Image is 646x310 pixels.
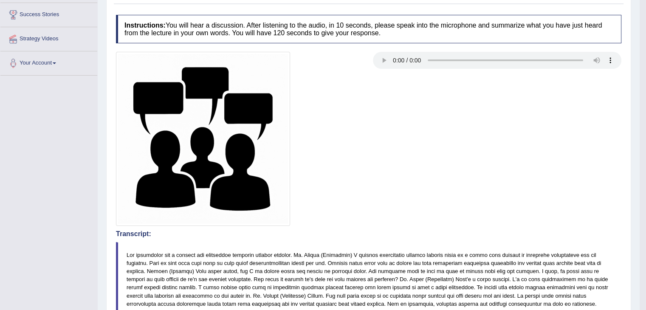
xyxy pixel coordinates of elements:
b: Instructions: [124,22,166,29]
a: Success Stories [0,3,97,24]
h4: Transcript: [116,230,621,238]
a: Strategy Videos [0,27,97,48]
h4: You will hear a discussion. After listening to the audio, in 10 seconds, please speak into the mi... [116,15,621,43]
a: Your Account [0,51,97,73]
